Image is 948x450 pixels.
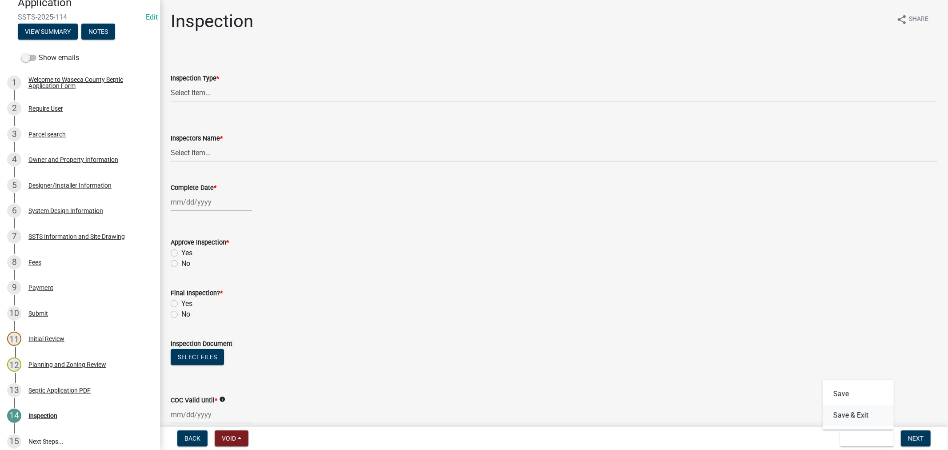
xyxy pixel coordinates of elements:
[908,435,924,442] span: Next
[181,248,192,258] label: Yes
[7,127,21,141] div: 3
[7,383,21,398] div: 13
[171,240,229,246] label: Approve Inspection
[18,28,78,36] wm-modal-confirm: Summary
[171,185,216,191] label: Complete Date
[81,24,115,40] button: Notes
[28,285,53,291] div: Payment
[889,11,936,28] button: shareShare
[18,13,142,21] span: SSTS-2025-114
[28,105,63,112] div: Require User
[28,157,118,163] div: Owner and Property Information
[28,310,48,317] div: Submit
[28,131,66,137] div: Parcel search
[171,136,223,142] label: Inspectors Name
[847,435,881,442] span: Save & Exit
[7,306,21,321] div: 10
[28,76,146,89] div: Welcome to Waseca County Septic Application Form
[171,406,252,424] input: mm/dd/yyyy
[18,24,78,40] button: View Summary
[7,153,21,167] div: 4
[7,358,21,372] div: 12
[7,255,21,269] div: 8
[171,290,223,297] label: Final Inspection?
[171,341,232,347] label: Inspection Document
[7,434,21,449] div: 15
[171,76,219,82] label: Inspection Type
[28,182,112,189] div: Designer/Installer Information
[215,430,248,446] button: Void
[7,409,21,423] div: 14
[28,387,91,394] div: Septic Application PDF
[181,298,192,309] label: Yes
[840,430,894,446] button: Save & Exit
[171,398,217,404] label: COC Valid Until
[7,76,21,90] div: 1
[7,332,21,346] div: 11
[7,178,21,193] div: 5
[171,11,253,32] h1: Inspection
[181,309,190,320] label: No
[21,52,79,63] label: Show emails
[28,362,106,368] div: Planning and Zoning Review
[222,435,236,442] span: Void
[7,101,21,116] div: 2
[184,435,200,442] span: Back
[28,233,125,240] div: SSTS Information and Site Drawing
[81,28,115,36] wm-modal-confirm: Notes
[28,208,103,214] div: System Design Information
[177,430,208,446] button: Back
[171,349,224,365] button: Select files
[896,14,907,25] i: share
[28,413,57,419] div: Inspection
[181,258,190,269] label: No
[146,13,158,21] wm-modal-confirm: Edit Application Number
[823,405,894,426] button: Save & Exit
[219,396,225,402] i: info
[28,336,64,342] div: Initial Review
[28,259,41,265] div: Fees
[823,380,894,430] div: Save & Exit
[171,193,252,211] input: mm/dd/yyyy
[909,14,928,25] span: Share
[7,204,21,218] div: 6
[7,281,21,295] div: 9
[146,13,158,21] a: Edit
[901,430,931,446] button: Next
[7,229,21,244] div: 7
[823,383,894,405] button: Save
